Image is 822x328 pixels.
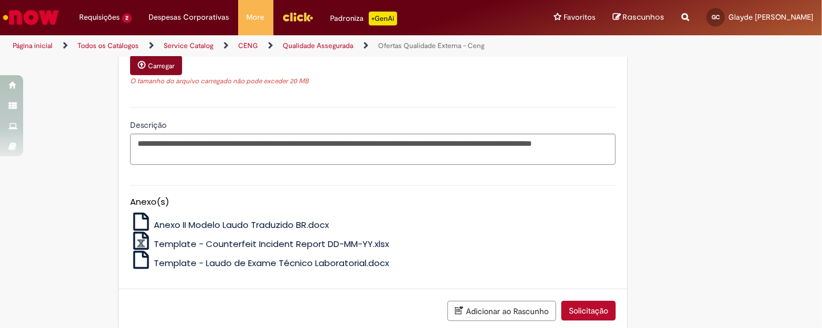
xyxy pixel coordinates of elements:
span: More [247,12,265,23]
span: Anexo II Modelo Laudo Traduzido BR.docx [154,219,329,231]
a: Anexo II Modelo Laudo Traduzido BR.docx [130,219,329,231]
button: Solicitação [561,301,616,320]
span: Despesas Corporativas [149,12,229,23]
a: Página inicial [13,41,53,50]
button: Carregar anexo de Anexar Laudo Required [130,56,182,75]
span: Glayde [PERSON_NAME] [728,12,813,22]
span: Favoritos [564,12,595,23]
a: Ofertas Qualidade Externa - Ceng [378,41,484,50]
a: Todos os Catálogos [77,41,139,50]
a: CENG [238,41,258,50]
textarea: Descrição [130,134,616,165]
h5: Anexo(s) [130,197,616,207]
span: 2 [122,13,132,23]
a: Template - Counterfeit Incident Report DD-MM-YY.xlsx [130,238,390,250]
span: Rascunhos [623,12,664,23]
span: GC [712,13,720,21]
span: Template - Laudo de Exame Técnico Laboratorial.docx [154,257,389,269]
span: Template - Counterfeit Incident Report DD-MM-YY.xlsx [154,238,389,250]
ul: Trilhas de página [9,35,539,57]
a: Template - Laudo de Exame Técnico Laboratorial.docx [130,257,390,269]
button: Adicionar ao Rascunho [447,301,556,321]
a: Rascunhos [613,12,664,23]
span: Requisições [79,12,120,23]
img: click_logo_yellow_360x200.png [282,8,313,25]
p: +GenAi [369,12,397,25]
small: Carregar [148,61,175,71]
a: Service Catalog [164,41,213,50]
img: ServiceNow [1,6,61,29]
div: Padroniza [331,12,397,25]
div: O tamanho do arquivo carregado não pode exceder 20 MB [130,77,616,87]
span: Descrição [130,120,169,130]
a: Qualidade Assegurada [283,41,353,50]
